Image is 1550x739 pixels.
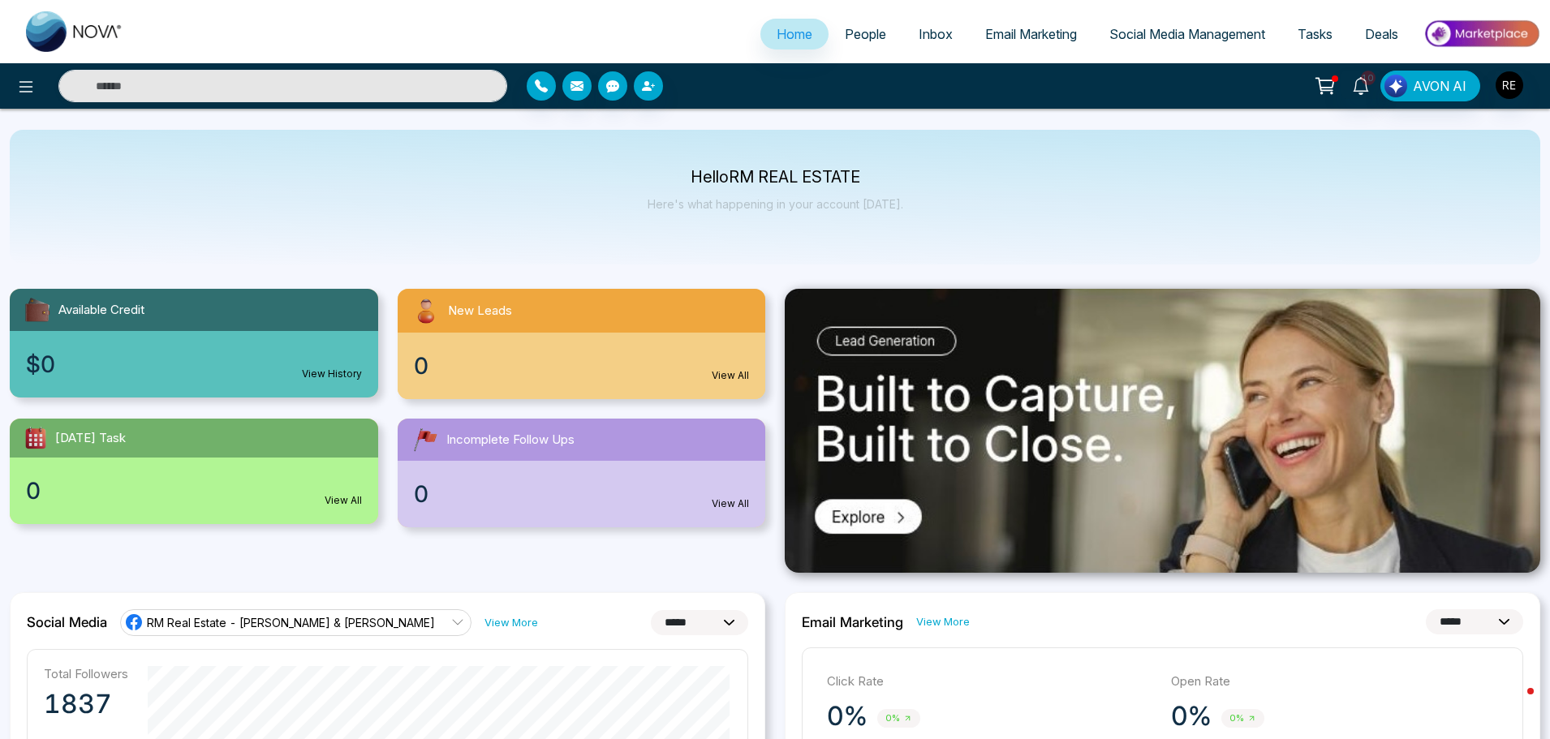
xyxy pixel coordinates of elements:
[23,425,49,451] img: todayTask.svg
[1341,71,1380,99] a: 10
[388,419,776,527] a: Incomplete Follow Ups0View All
[1496,71,1523,99] img: User Avatar
[1221,709,1264,728] span: 0%
[26,474,41,508] span: 0
[1093,19,1281,49] a: Social Media Management
[55,429,126,448] span: [DATE] Task
[446,431,575,449] span: Incomplete Follow Ups
[1380,71,1480,101] button: AVON AI
[802,614,903,630] h2: Email Marketing
[23,295,52,324] img: availableCredit.svg
[712,368,749,383] a: View All
[1171,700,1212,733] p: 0%
[411,295,441,326] img: newLeads.svg
[388,289,776,399] a: New Leads0View All
[712,496,749,511] a: View All
[484,615,538,630] a: View More
[969,19,1093,49] a: Email Marketing
[26,347,55,381] span: $0
[829,19,902,49] a: People
[44,666,128,681] p: Total Followers
[1413,76,1466,96] span: AVON AI
[1495,684,1534,723] iframe: Intercom live chat
[827,700,868,733] p: 0%
[648,170,903,184] p: Hello RM REAL ESTATE
[1349,19,1414,49] a: Deals
[785,289,1540,573] img: .
[26,11,123,52] img: Nova CRM Logo
[1365,26,1398,42] span: Deals
[1109,26,1265,42] span: Social Media Management
[1298,26,1333,42] span: Tasks
[414,349,428,383] span: 0
[902,19,969,49] a: Inbox
[1281,19,1349,49] a: Tasks
[845,26,886,42] span: People
[1423,15,1540,52] img: Market-place.gif
[877,709,920,728] span: 0%
[827,672,1155,691] p: Click Rate
[27,614,107,630] h2: Social Media
[1384,75,1407,97] img: Lead Flow
[648,197,903,211] p: Here's what happening in your account [DATE].
[916,614,970,629] a: View More
[411,425,440,454] img: followUps.svg
[1361,71,1376,85] span: 10
[147,615,435,630] span: RM Real Estate - [PERSON_NAME] & [PERSON_NAME]
[44,688,128,720] p: 1837
[448,302,512,320] span: New Leads
[760,19,829,49] a: Home
[985,26,1077,42] span: Email Marketing
[58,301,144,320] span: Available Credit
[302,367,362,381] a: View History
[1171,672,1499,691] p: Open Rate
[414,477,428,511] span: 0
[777,26,812,42] span: Home
[919,26,953,42] span: Inbox
[325,493,362,508] a: View All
